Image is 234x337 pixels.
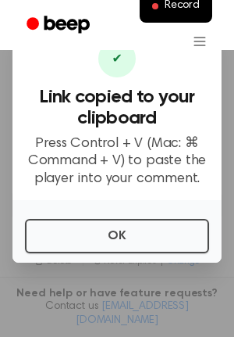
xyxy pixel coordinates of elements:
[25,135,209,188] p: Press Control + V (Mac: ⌘ Command + V) to paste the player into your comment.
[98,40,136,77] div: ✔
[181,23,218,60] button: Open menu
[16,10,104,41] a: Beep
[25,219,209,253] button: OK
[25,87,209,129] h3: Link copied to your clipboard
